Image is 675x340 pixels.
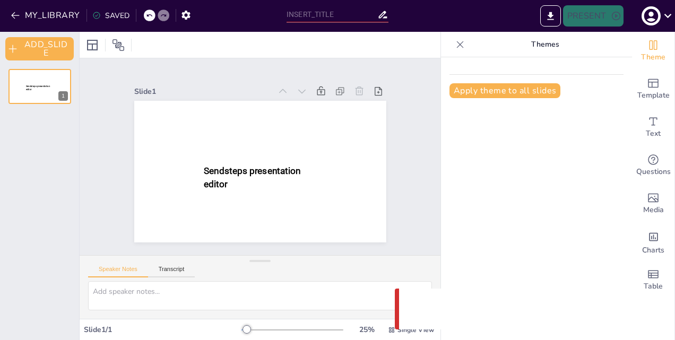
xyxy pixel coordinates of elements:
p: Themes [469,32,621,57]
span: Sendsteps presentation editor [26,85,50,91]
div: Slide 1 [134,86,272,97]
span: Sendsteps presentation editor [204,165,301,189]
button: Apply theme to all slides [449,83,560,98]
div: Add images, graphics, shapes or video [632,185,674,223]
button: Transcript [148,266,195,277]
span: Media [643,204,664,216]
button: EXPORT_TO_POWERPOINT [540,5,561,27]
div: Get real-time input from your audience [632,146,674,185]
div: Add ready made slides [632,70,674,108]
button: ADD_SLIDE [5,37,74,60]
div: Sendsteps presentation editor1 [8,69,71,104]
button: Speaker Notes [88,266,148,277]
div: 25 % [354,325,379,335]
div: Add charts and graphs [632,223,674,261]
span: Position [112,39,125,51]
div: Change the overall theme [632,32,674,70]
span: Text [646,128,661,140]
span: Template [637,90,670,101]
div: Layout [84,37,101,54]
span: Theme [641,51,665,63]
span: Charts [642,245,664,256]
p: Something went wrong with the request. (CORS) [429,303,633,316]
button: MY_LIBRARY [8,7,84,24]
span: Table [644,281,663,292]
div: 1 [58,91,68,101]
button: PRESENT [563,5,624,27]
div: Add text boxes [632,108,674,146]
div: Slide 1 / 1 [84,325,241,335]
span: Questions [636,166,671,178]
input: INSERT_TITLE [287,7,377,22]
div: Add a table [632,261,674,299]
div: SAVED [92,11,129,21]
